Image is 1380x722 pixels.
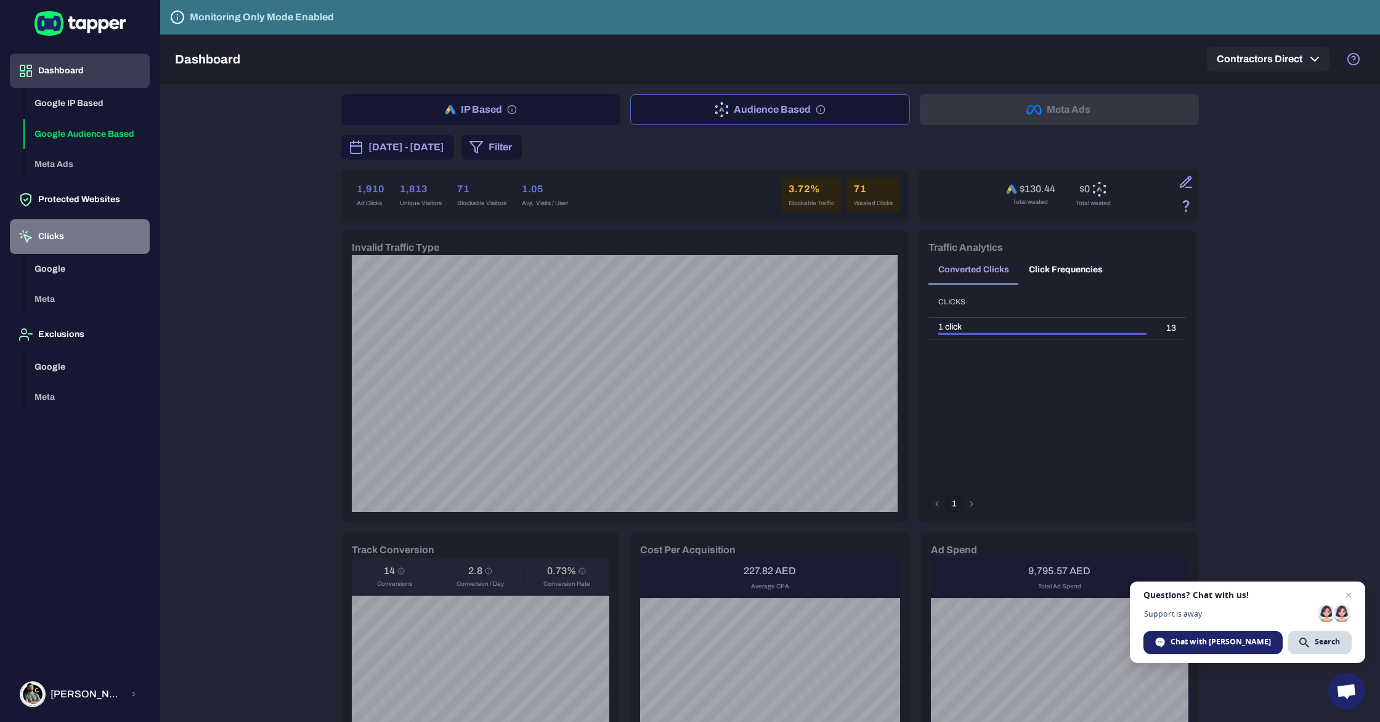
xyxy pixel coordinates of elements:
span: Close chat [1341,588,1356,602]
span: Conversions [377,580,412,588]
button: Converted Clicks [928,255,1019,285]
svg: Tapper is not blocking any fraudulent activity for this domain [170,10,185,25]
button: Protected Websites [10,182,150,217]
h6: 1,910 [357,182,384,197]
button: IP Based [341,94,620,125]
h6: Track Conversion [352,543,434,558]
span: Chat with [PERSON_NAME] [1171,636,1271,647]
span: Unique Visitors [400,199,442,208]
span: Wasted Clicks [854,199,893,208]
h6: Traffic Analytics [928,240,1003,255]
h6: Ad Spend [931,543,977,558]
button: page 1 [946,496,962,512]
button: Clicks [10,219,150,254]
h6: 0.73% [547,565,576,577]
span: [DATE] - [DATE] [368,140,444,155]
span: Average CPA [751,582,789,591]
h6: 3.72% [789,182,834,197]
h6: 9,795.57 AED [1028,565,1090,577]
span: [PERSON_NAME] [PERSON_NAME] [51,688,123,700]
span: Blockable Visitors [457,199,506,208]
h6: Invalid Traffic Type [352,240,439,255]
svg: Audience based: Search, Display, Shopping, Video Performance Max, Demand Generation [816,105,826,115]
h6: Cost Per Acquisition [640,543,736,558]
span: Total wasted [1013,198,1048,206]
span: Conversion / Day [457,580,504,588]
button: Google [25,352,150,383]
h5: Dashboard [175,52,240,67]
span: Total Ad Spend [1038,582,1081,591]
button: Audience Based [630,94,911,125]
div: Open chat [1328,673,1365,710]
span: Search [1315,636,1340,647]
h6: 227.82 AED [744,565,796,577]
h6: 1,813 [400,182,442,197]
div: Chat with Tamar [1143,631,1283,654]
a: Exclusions [10,328,150,339]
button: [DATE] - [DATE] [341,135,454,160]
svg: IP based: Search, Display, and Shopping. [507,105,517,115]
a: Google Audience Based [25,128,150,138]
span: Avg. Visits / User [522,199,568,208]
a: Dashboard [10,65,150,75]
h6: Monitoring Only Mode Enabled [190,10,334,25]
button: Contractors Direct [1207,47,1329,71]
svg: Conversion / Day [485,567,492,575]
h6: 2.8 [468,565,482,577]
span: Ad Clicks [357,199,384,208]
div: Search [1288,631,1352,654]
a: Google [25,360,150,371]
h6: 14 [384,565,395,577]
div: 1 click [938,322,1147,333]
h6: $0 [1079,183,1090,195]
td: 13 [1156,317,1186,339]
span: Questions? Chat with us! [1143,590,1352,600]
button: Click Frequencies [1019,255,1113,285]
button: Morgan Alston[PERSON_NAME] [PERSON_NAME] [10,676,150,712]
button: Google IP Based [25,88,150,119]
span: Blockable Traffic [789,199,834,208]
a: Google [25,262,150,273]
button: Google [25,254,150,285]
span: Support is away [1143,609,1313,619]
h6: 71 [854,182,893,197]
h6: 1.05 [522,182,568,197]
nav: pagination navigation [928,496,980,512]
span: Conversion Rate [543,580,590,588]
svg: Conversion Rate [578,567,586,575]
button: Google Audience Based [25,119,150,150]
button: Estimation based on the quantity of invalid click x cost-per-click. [1175,195,1196,216]
th: Clicks [928,287,1156,317]
a: Clicks [10,230,150,241]
svg: Conversions [397,567,405,575]
a: Google IP Based [25,97,150,108]
img: Morgan Alston [21,683,44,706]
button: Dashboard [10,54,150,88]
span: Total wasted [1076,199,1111,208]
h6: $130.44 [1020,183,1055,195]
button: Filter [461,135,522,160]
button: Exclusions [10,317,150,352]
a: Protected Websites [10,193,150,204]
h6: 71 [457,182,506,197]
